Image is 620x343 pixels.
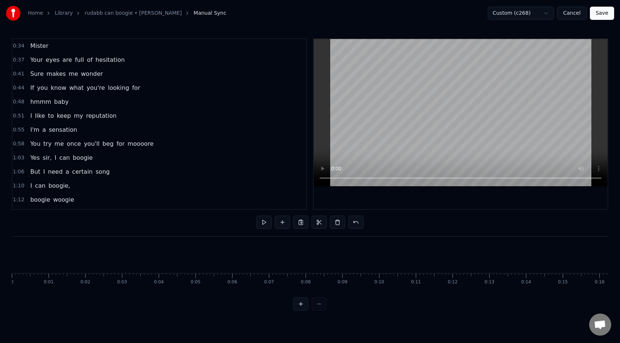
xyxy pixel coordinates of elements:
[62,56,73,64] span: are
[374,279,384,285] div: 0:10
[107,84,130,92] span: looking
[68,70,79,78] span: me
[29,181,33,190] span: I
[13,126,24,134] span: 0:55
[74,56,85,64] span: full
[80,279,90,285] div: 0:02
[29,153,40,162] span: Yes
[34,112,46,120] span: like
[48,181,71,190] span: boogie,
[69,84,84,92] span: what
[131,84,141,92] span: for
[411,279,421,285] div: 0:11
[484,279,494,285] div: 0:13
[264,279,274,285] div: 0:07
[116,139,125,148] span: for
[43,139,52,148] span: try
[13,168,24,176] span: 1:06
[13,42,24,50] span: 0:34
[28,10,43,17] a: Home
[86,84,106,92] span: you're
[36,84,48,92] span: you
[301,279,311,285] div: 0:08
[590,7,614,20] button: Save
[29,139,41,148] span: You
[29,167,41,176] span: But
[29,125,40,134] span: I'm
[48,125,78,134] span: sensation
[46,70,66,78] span: makes
[338,279,347,285] div: 0:09
[29,112,33,120] span: I
[102,139,114,148] span: beg
[56,112,72,120] span: keep
[11,279,14,285] div: 0
[13,196,24,204] span: 1:12
[29,56,43,64] span: Your
[53,98,69,106] span: baby
[83,139,100,148] span: you'll
[47,112,55,120] span: to
[13,98,24,106] span: 0:48
[13,182,24,190] span: 1:10
[95,167,110,176] span: song
[58,153,71,162] span: can
[80,70,104,78] span: wonder
[85,112,117,120] span: reputation
[589,314,611,336] div: Open chat
[448,279,458,285] div: 0:12
[53,195,75,204] span: woogie
[29,70,44,78] span: Sure
[54,153,57,162] span: I
[558,279,568,285] div: 0:15
[86,56,93,64] span: of
[71,167,93,176] span: certain
[13,140,24,148] span: 0:58
[154,279,164,285] div: 0:04
[117,279,127,285] div: 0:03
[44,279,54,285] div: 0:01
[6,6,21,21] img: youka
[13,154,24,162] span: 1:03
[13,112,24,120] span: 0:51
[13,84,24,92] span: 0:44
[72,153,93,162] span: boogie
[43,167,46,176] span: I
[227,279,237,285] div: 0:06
[29,42,49,50] span: Mister
[42,125,47,134] span: a
[50,84,67,92] span: know
[29,84,35,92] span: If
[521,279,531,285] div: 0:14
[55,10,73,17] a: Library
[66,139,82,148] span: once
[95,56,126,64] span: hesitation
[34,181,46,190] span: can
[13,56,24,64] span: 0:37
[65,167,70,176] span: a
[47,167,64,176] span: need
[194,10,226,17] span: Manual Sync
[191,279,201,285] div: 0:05
[557,7,587,20] button: Cancel
[13,70,24,78] span: 0:41
[127,139,154,148] span: moooore
[29,98,52,106] span: hmmm
[42,153,52,162] span: sir,
[73,112,84,120] span: my
[45,56,61,64] span: eyes
[28,10,226,17] nav: breadcrumb
[54,139,64,148] span: me
[29,195,51,204] span: boogie
[84,10,182,17] a: rudabb can boogie • [PERSON_NAME]
[595,279,605,285] div: 0:16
